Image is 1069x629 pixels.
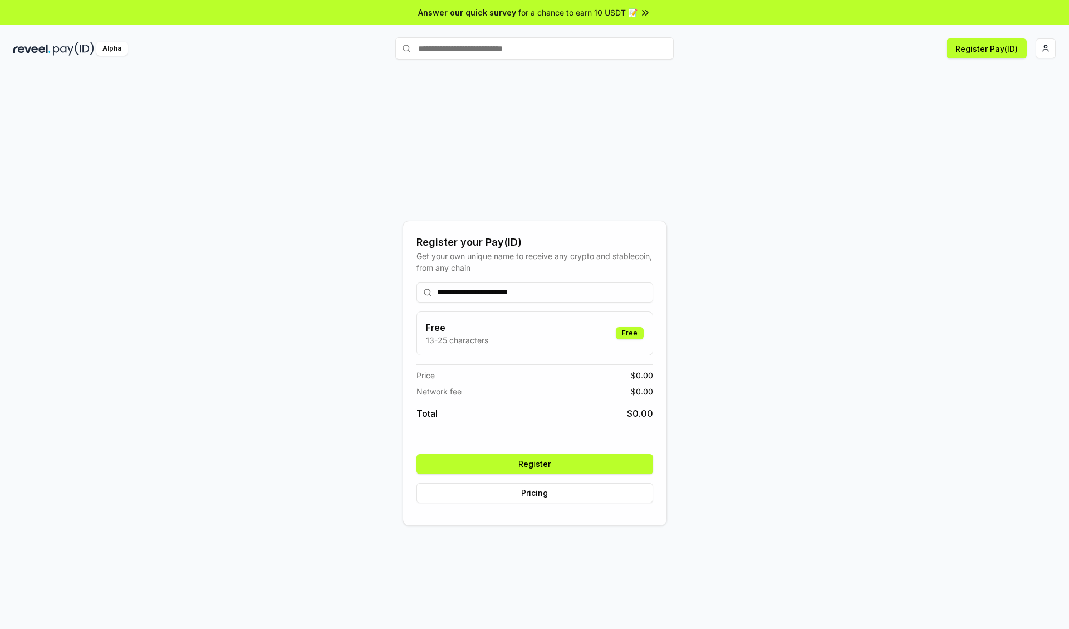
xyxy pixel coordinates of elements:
[631,369,653,381] span: $ 0.00
[416,483,653,503] button: Pricing
[947,38,1027,58] button: Register Pay(ID)
[627,407,653,420] span: $ 0.00
[418,7,516,18] span: Answer our quick survey
[416,235,653,250] div: Register your Pay(ID)
[416,250,653,274] div: Get your own unique name to receive any crypto and stablecoin, from any chain
[416,407,438,420] span: Total
[518,7,638,18] span: for a chance to earn 10 USDT 📝
[96,42,128,56] div: Alpha
[631,386,653,397] span: $ 0.00
[416,369,435,381] span: Price
[416,386,462,397] span: Network fee
[13,42,51,56] img: reveel_dark
[426,334,488,346] p: 13-25 characters
[616,327,644,339] div: Free
[426,321,488,334] h3: Free
[416,454,653,474] button: Register
[53,42,94,56] img: pay_id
